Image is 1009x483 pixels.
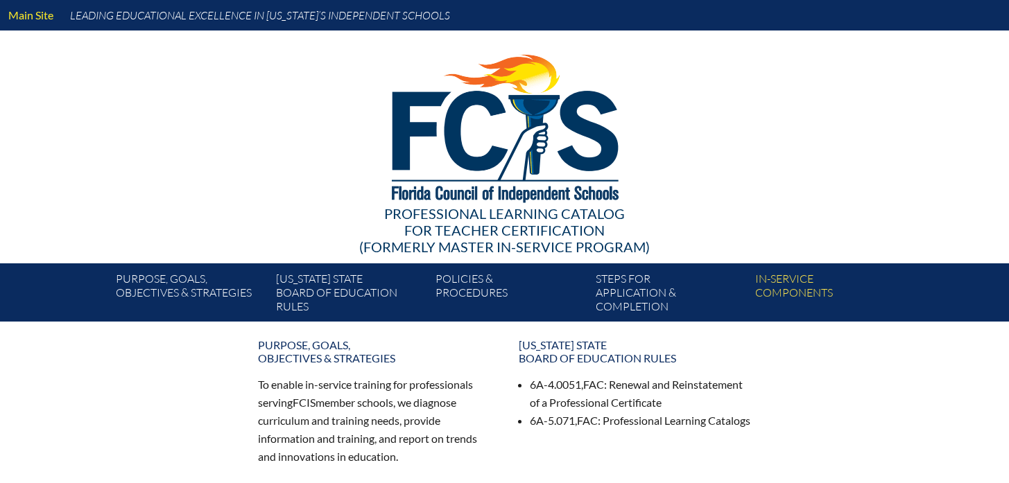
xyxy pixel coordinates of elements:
[258,376,491,465] p: To enable in-service training for professionals serving member schools, we diagnose curriculum an...
[577,414,598,427] span: FAC
[430,269,589,322] a: Policies &Procedures
[293,396,316,409] span: FCIS
[110,269,270,322] a: Purpose, goals,objectives & strategies
[3,6,59,24] a: Main Site
[530,376,752,412] li: 6A-4.0051, : Renewal and Reinstatement of a Professional Certificate
[105,205,904,255] div: Professional Learning Catalog (formerly Master In-service Program)
[270,269,430,322] a: [US_STATE] StateBoard of Education rules
[250,333,499,370] a: Purpose, goals,objectives & strategies
[750,269,909,322] a: In-servicecomponents
[361,30,648,220] img: FCISlogo221.eps
[404,222,605,238] span: for Teacher Certification
[583,378,604,391] span: FAC
[530,412,752,430] li: 6A-5.071, : Professional Learning Catalogs
[590,269,750,322] a: Steps forapplication & completion
[510,333,760,370] a: [US_STATE] StateBoard of Education rules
